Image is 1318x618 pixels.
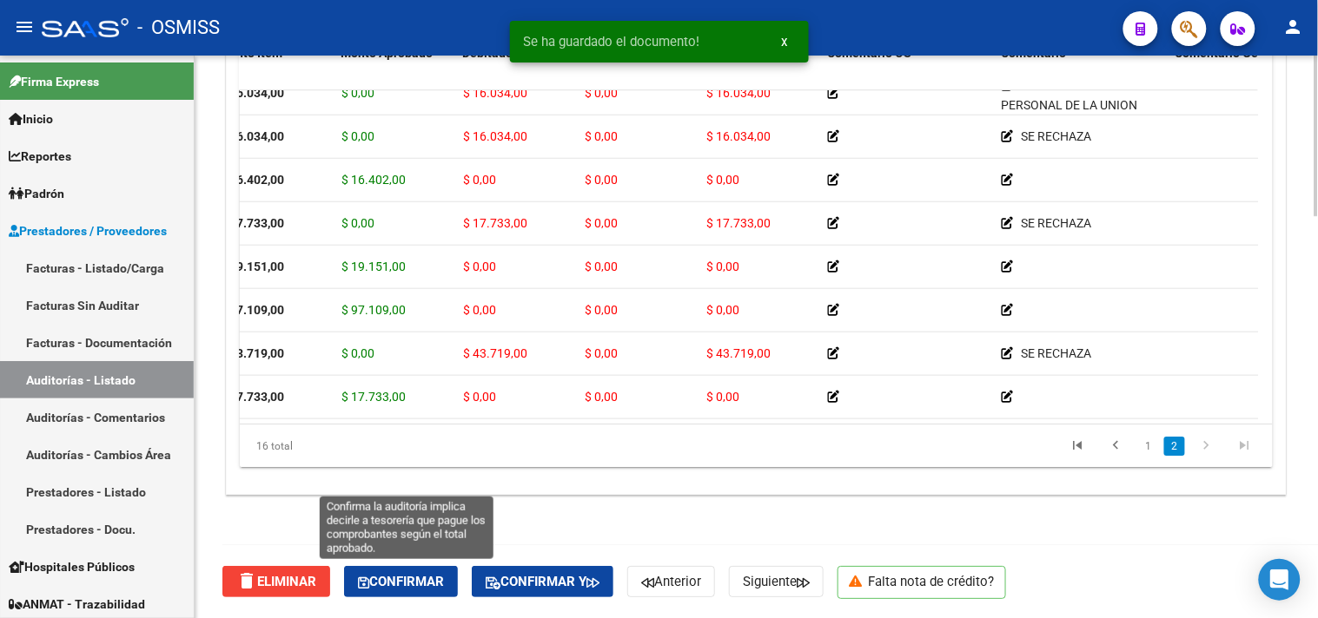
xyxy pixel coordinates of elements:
mat-icon: person [1283,16,1304,37]
span: SE RECHAZA [1022,216,1092,230]
span: Padrón [9,184,64,203]
button: Siguiente [729,566,824,597]
strong: $ 16.402,00 [220,173,284,187]
a: go to previous page [1100,437,1133,456]
span: $ 16.034,00 [463,86,527,100]
span: $ 16.034,00 [463,129,527,143]
p: Falta nota de crédito? [838,566,1006,599]
span: $ 16.034,00 [706,86,771,100]
span: $ 17.733,00 [341,390,406,404]
a: 1 [1138,437,1159,456]
span: $ 0,00 [585,346,618,360]
span: $ 0,00 [341,346,374,360]
a: go to last page [1229,437,1262,456]
a: go to first page [1062,437,1095,456]
strong: $ 19.151,00 [220,260,284,273]
span: $ 0,00 [706,303,739,317]
span: x [782,34,788,49]
mat-icon: delete [236,570,257,591]
span: $ 0,00 [706,390,739,404]
button: x [768,26,802,57]
datatable-header-cell: Debitado Tot. [455,35,577,111]
strong: $ 16.034,00 [220,86,284,100]
span: $ 0,00 [585,86,618,100]
strong: $ 16.034,00 [220,129,284,143]
span: SE RECHAZA [1022,129,1092,143]
span: Siguiente [743,574,810,589]
span: Anterior [641,574,701,589]
span: Confirmar [358,574,444,589]
datatable-header-cell: Monto Aprobado [334,35,455,111]
span: Prestadores / Proveedores [9,221,167,240]
a: 2 [1164,437,1185,456]
span: $ 0,00 [463,303,496,317]
span: $ 0,00 [585,390,618,404]
button: Eliminar [222,566,330,597]
button: Anterior [627,566,715,597]
li: page 2 [1162,431,1188,461]
span: $ 0,00 [585,260,618,273]
span: Hospitales Públicos [9,557,135,576]
datatable-header-cell: Comentario [994,35,1168,111]
span: $ 0,00 [706,260,739,273]
strong: $ 43.719,00 [220,346,284,360]
span: $ 0,00 [463,390,496,404]
span: $ 0,00 [463,260,496,273]
span: $ 0,00 [585,129,618,143]
span: $ 0,00 [585,216,618,230]
div: 16 total [240,424,443,468]
span: $ 97.109,00 [341,303,406,317]
strong: $ 97.109,00 [220,303,284,317]
span: $ 0,00 [341,86,374,100]
span: SE RECHAZA [1022,346,1092,360]
li: page 1 [1136,431,1162,461]
strong: $ 17.733,00 [220,216,284,230]
span: $ 43.719,00 [706,346,771,360]
span: Eliminar [236,574,316,589]
span: $ 19.151,00 [341,260,406,273]
span: Confirmar y [486,574,599,589]
span: $ 16.402,00 [341,173,406,187]
a: go to next page [1190,437,1223,456]
span: $ 16.034,00 [706,129,771,143]
div: Open Intercom Messenger [1259,559,1301,601]
datatable-header-cell: Monto Item [212,35,334,111]
span: Inicio [9,109,53,128]
datatable-header-cell: Comentario OS [820,35,994,111]
span: - OSMISS [137,9,220,47]
mat-icon: menu [14,16,35,37]
span: $ 0,00 [341,216,374,230]
button: Confirmar [344,566,458,597]
span: $ 0,00 [341,129,374,143]
span: Firma Express [9,72,99,91]
button: Confirmar y [472,566,613,597]
span: Reportes [9,147,71,166]
span: Se ha guardado el documento! [524,33,700,50]
span: $ 17.733,00 [463,216,527,230]
strong: $ 17.733,00 [220,390,284,404]
span: $ 43.719,00 [463,346,527,360]
span: $ 0,00 [463,173,496,187]
span: $ 0,00 [585,173,618,187]
span: ANMAT - Trazabilidad [9,595,145,614]
span: $ 17.733,00 [706,216,771,230]
span: $ 0,00 [585,303,618,317]
span: $ 0,00 [706,173,739,187]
